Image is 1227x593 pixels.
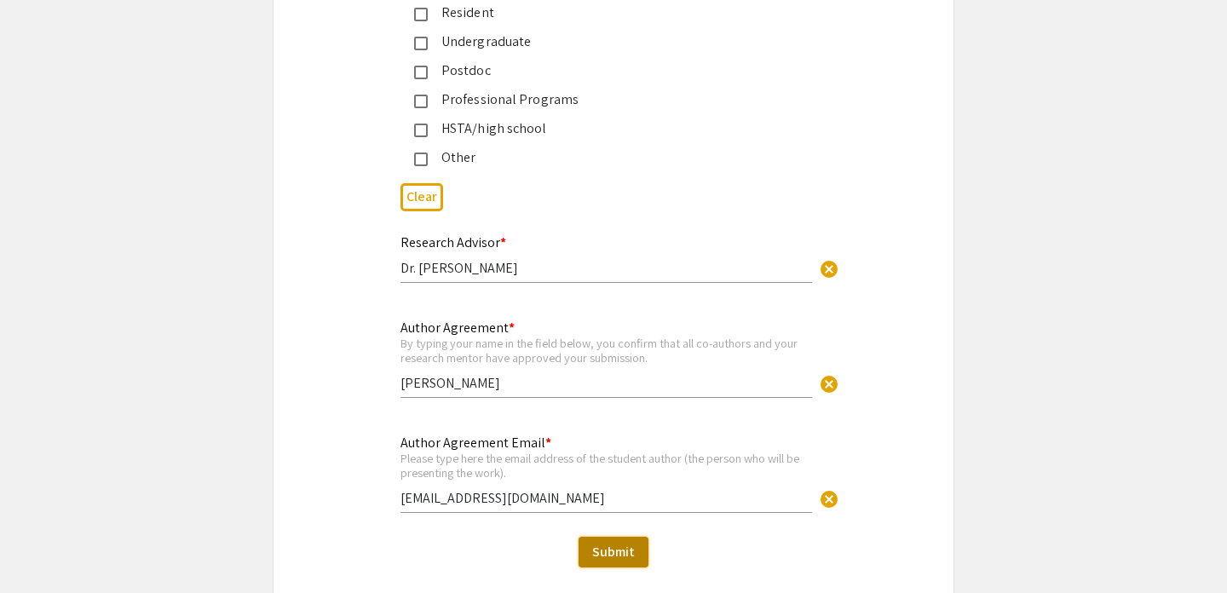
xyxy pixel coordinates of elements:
[428,3,786,23] div: Resident
[400,183,443,211] button: Clear
[400,374,812,392] input: Type Here
[812,481,846,515] button: Clear
[428,89,786,110] div: Professional Programs
[400,489,812,507] input: Type Here
[592,543,635,561] span: Submit
[400,434,551,452] mat-label: Author Agreement Email
[400,233,506,251] mat-label: Research Advisor
[819,489,839,510] span: cancel
[428,60,786,81] div: Postdoc
[819,259,839,279] span: cancel
[819,374,839,394] span: cancel
[812,366,846,400] button: Clear
[13,516,72,580] iframe: Chat
[400,259,812,277] input: Type Here
[400,451,812,481] div: Please type here the email address of the student author (the person who will be presenting the w...
[400,336,812,366] div: By typing your name in the field below, you confirm that all co-authors and your research mentor ...
[579,537,648,567] button: Submit
[428,147,786,168] div: Other
[428,32,786,52] div: Undergraduate
[428,118,786,139] div: HSTA/high school
[400,319,515,337] mat-label: Author Agreement
[812,250,846,285] button: Clear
